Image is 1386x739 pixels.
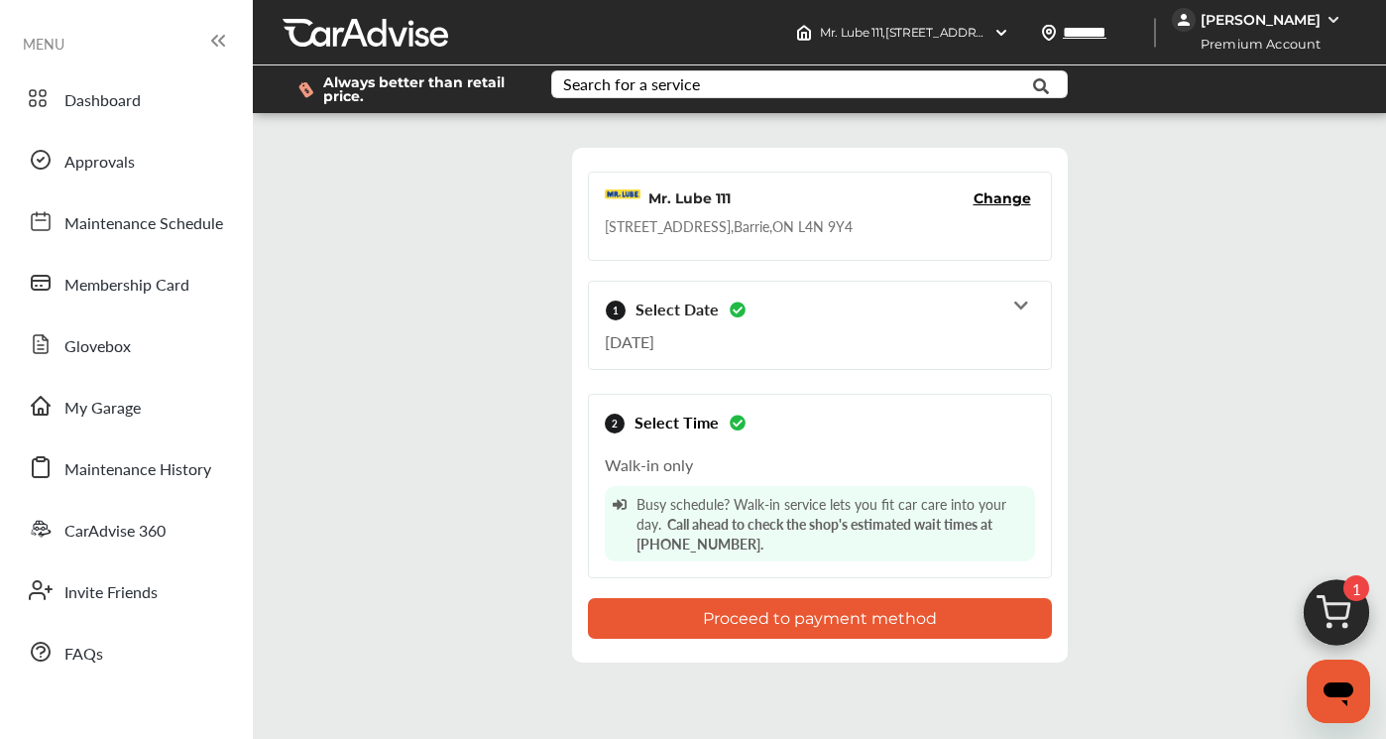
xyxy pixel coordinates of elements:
span: Membership Card [64,273,189,299]
a: Membership Card [18,257,233,308]
span: FAQs [64,642,103,668]
span: Mr. Lube 111 , [STREET_ADDRESS] Barrie , ON L4N 9Y4 [820,25,1109,40]
img: header-divider.bc55588e.svg [1154,18,1156,48]
span: Maintenance Schedule [64,211,223,237]
span: Approvals [64,150,135,176]
span: My Garage [64,396,141,422]
img: logo-mr-lube.png [605,189,640,207]
img: dollor_label_vector.a70140d1.svg [298,81,313,98]
span: Maintenance History [64,457,211,483]
span: MENU [23,36,64,52]
div: Search for a service [563,76,700,92]
a: My Garage [18,380,233,431]
span: Always better than retail price. [323,75,520,103]
a: Maintenance History [18,441,233,493]
div: Busy schedule? Walk-in service lets you fit car care into your day. [605,486,1035,561]
span: Dashboard [64,88,141,114]
span: Invite Friends [64,580,158,606]
img: header-down-arrow.9dd2ce7d.svg [993,25,1009,41]
div: Mr. Lube 111 [648,188,731,208]
span: Glovebox [64,334,131,360]
a: Approvals [18,134,233,185]
div: [STREET_ADDRESS] , Barrie , ON L4N 9Y4 [605,216,853,236]
img: header-home-logo.8d720a4f.svg [796,25,812,41]
button: Change [974,188,1031,208]
a: Maintenance Schedule [18,195,233,247]
img: jVpblrzwTbfkPYzPPzSLxeg0AAAAASUVORK5CYII= [1172,8,1196,32]
iframe: Button to launch messaging window [1307,660,1370,723]
div: 2 [605,414,625,433]
span: 1 [1343,575,1369,601]
span: CarAdvise 360 [64,519,166,545]
a: Invite Friends [18,564,233,616]
a: Glovebox [18,318,233,370]
button: Proceed to payment method [588,598,1052,639]
a: FAQs [18,626,233,677]
div: Select Time [605,411,1035,433]
div: 1 [606,301,626,320]
img: location_vector.a44bc228.svg [1041,25,1057,41]
span: Premium Account [1174,34,1335,55]
div: Walk-in only [605,443,1035,561]
div: Select Date [605,290,1035,361]
div: [PERSON_NAME] [1201,11,1321,29]
img: WGsFRI8htEPBVLJbROoPRyZpYNWhNONpIPPETTm6eUC0GeLEiAAAAAElFTkSuQmCC [1326,12,1341,28]
img: cart_icon.3d0951e8.svg [1289,570,1384,666]
a: CarAdvise 360 [18,503,233,554]
div: [DATE] [605,320,1035,353]
a: Dashboard [18,72,233,124]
